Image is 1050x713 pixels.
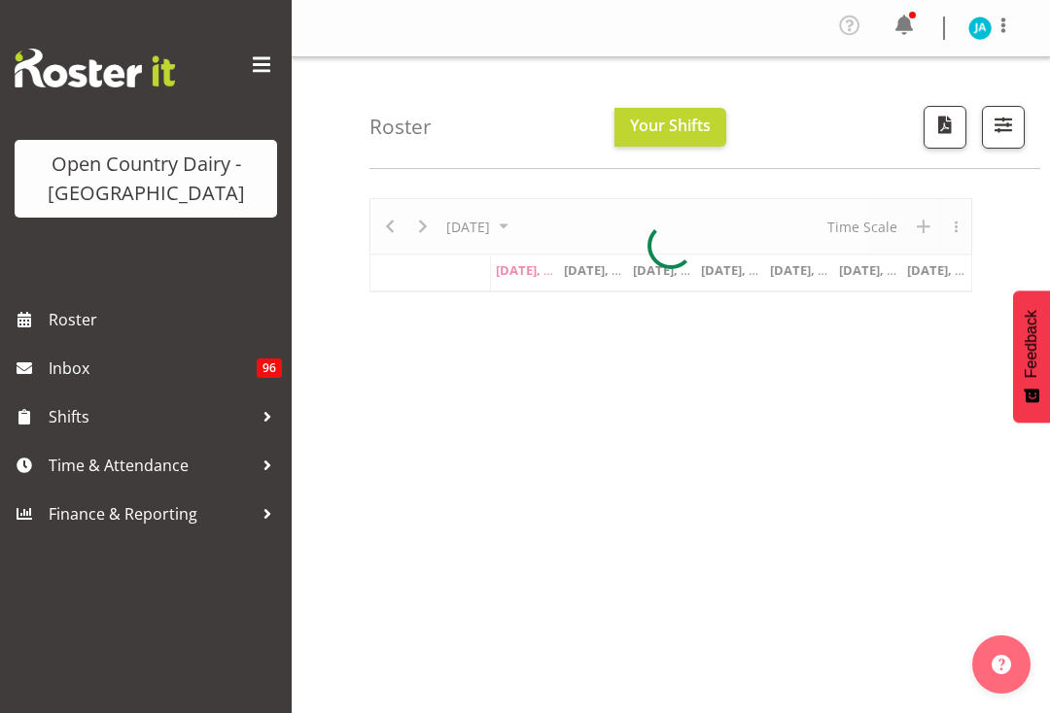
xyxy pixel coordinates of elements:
[49,499,253,528] span: Finance & Reporting
[49,451,253,480] span: Time & Attendance
[630,115,711,136] span: Your Shifts
[49,402,253,431] span: Shifts
[257,358,282,378] span: 96
[49,354,257,383] span: Inbox
[968,17,992,40] img: jeff-anderson10294.jpg
[34,150,258,208] div: Open Country Dairy - [GEOGRAPHIC_DATA]
[49,305,282,334] span: Roster
[1023,310,1040,378] span: Feedback
[992,655,1011,674] img: help-xxl-2.png
[924,106,966,149] button: Download a PDF of the roster according to the set date range.
[1013,290,1050,423] button: Feedback - Show survey
[15,49,175,87] img: Rosterit website logo
[982,106,1025,149] button: Filter Shifts
[369,116,432,138] h4: Roster
[614,108,726,147] button: Your Shifts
